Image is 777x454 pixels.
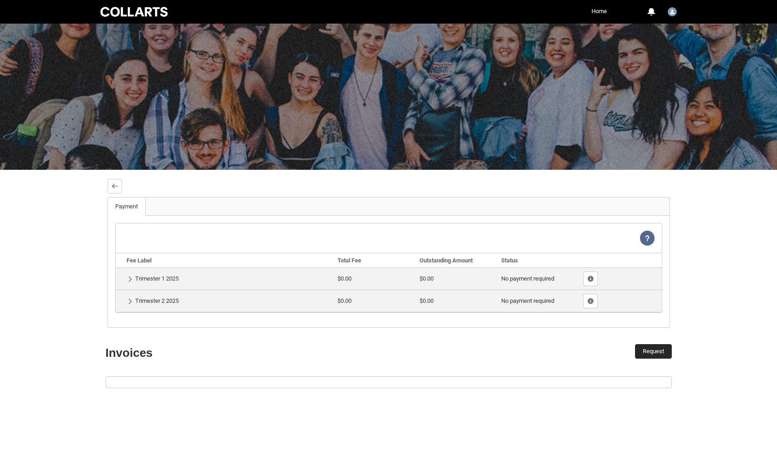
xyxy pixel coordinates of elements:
[127,257,151,264] b: Fee Label
[583,271,598,286] button: Show Fee Lines
[337,257,361,264] b: Total Fee
[665,4,679,18] button: User Profile Student.mgilber.20242122
[640,231,655,246] lightning-icon: View Help
[337,275,352,282] lightning-formatted-number: $0.00
[498,290,580,312] td: No payment required
[108,197,146,216] a: Payment
[635,344,672,359] button: Request
[640,234,655,241] span: View Help
[420,297,434,304] lightning-formatted-number: $0.00
[106,346,153,360] strong: Invoices
[501,257,518,264] b: Status
[589,5,609,18] a: Home
[127,297,134,305] button: Show Details
[108,179,122,193] button: Back
[337,297,352,304] lightning-formatted-number: $0.00
[116,267,334,290] td: Trimester 1 2025
[668,7,677,16] img: Student.mgilber.20242122
[420,275,434,282] lightning-formatted-number: $0.00
[116,290,334,312] td: Trimester 2 2025
[127,275,134,283] button: Show Details
[420,257,473,264] b: Outstanding Amount
[498,267,580,290] td: No payment required
[583,294,598,308] button: Show Fee Lines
